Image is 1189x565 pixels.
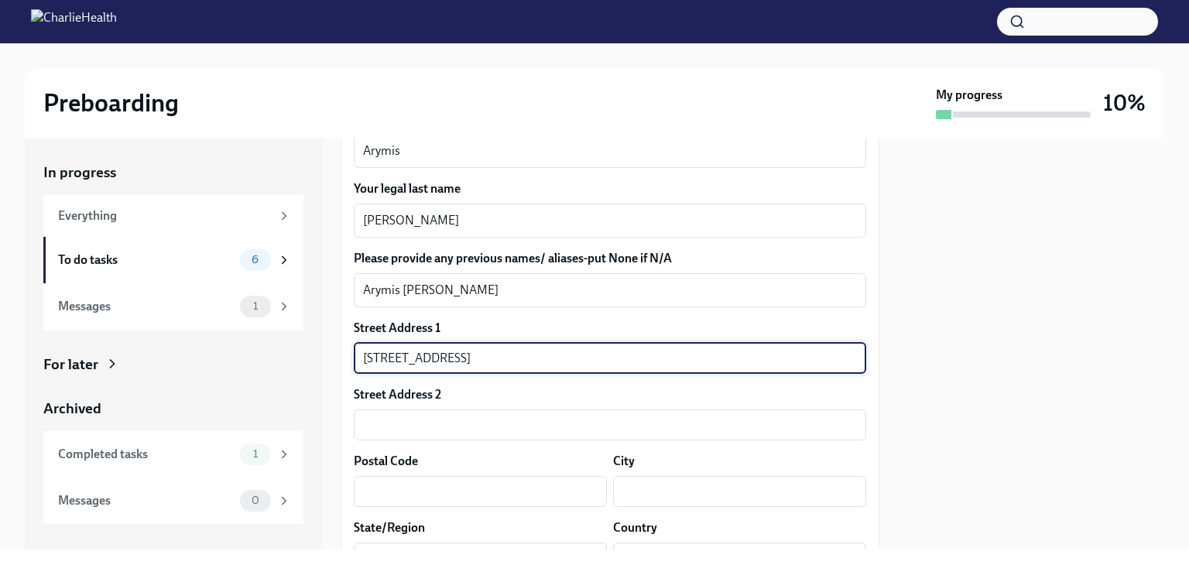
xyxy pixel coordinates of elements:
div: To do tasks [58,252,234,269]
textarea: [PERSON_NAME] [363,211,857,230]
label: Street Address 2 [354,386,441,403]
span: 0 [242,495,269,506]
a: To do tasks6 [43,237,303,283]
div: Everything [58,207,271,224]
strong: My progress [936,87,1002,104]
h3: 10% [1103,89,1146,117]
div: For later [43,354,98,375]
label: Please provide any previous names/ aliases-put None if N/A [354,250,866,267]
div: Messages [58,298,234,315]
span: 6 [242,254,268,265]
div: Completed tasks [58,446,234,463]
label: Street Address 1 [354,320,440,337]
a: Messages1 [43,283,303,330]
a: Everything [43,195,303,237]
a: Archived [43,399,303,419]
div: Messages [58,492,234,509]
img: CharlieHealth [31,9,117,34]
label: State/Region [354,519,425,536]
h2: Preboarding [43,87,179,118]
span: 1 [244,300,267,312]
span: 1 [244,448,267,460]
a: Completed tasks1 [43,431,303,478]
a: Messages0 [43,478,303,524]
label: Postal Code [354,453,418,470]
label: City [613,453,635,470]
label: Your legal last name [354,180,866,197]
a: For later [43,354,303,375]
a: In progress [43,163,303,183]
textarea: Arymis [363,142,857,160]
textarea: Arymis [PERSON_NAME] [363,281,857,300]
label: Country [613,519,657,536]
